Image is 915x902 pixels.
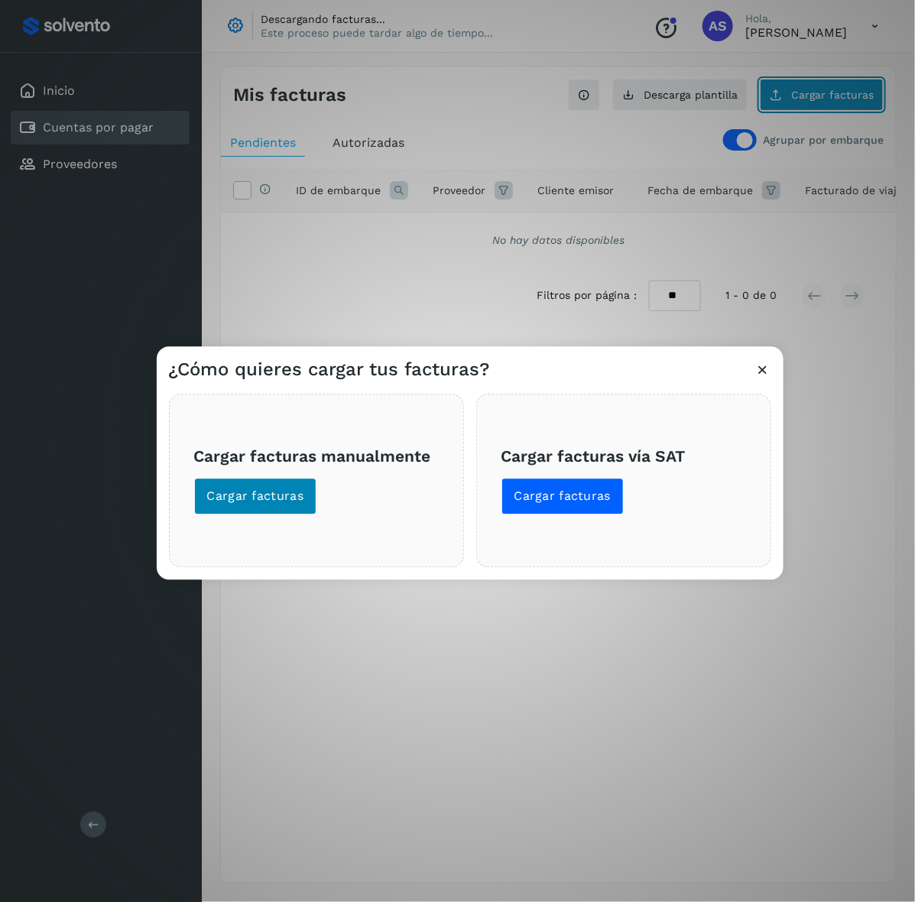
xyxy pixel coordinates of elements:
h3: Cargar facturas vía SAT [501,446,746,466]
h3: Cargar facturas manualmente [194,446,439,466]
span: Cargar facturas [207,488,304,505]
button: Cargar facturas [194,479,317,515]
span: Cargar facturas [514,488,612,505]
h3: ¿Cómo quieres cargar tus facturas? [169,359,490,381]
button: Cargar facturas [501,479,625,515]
